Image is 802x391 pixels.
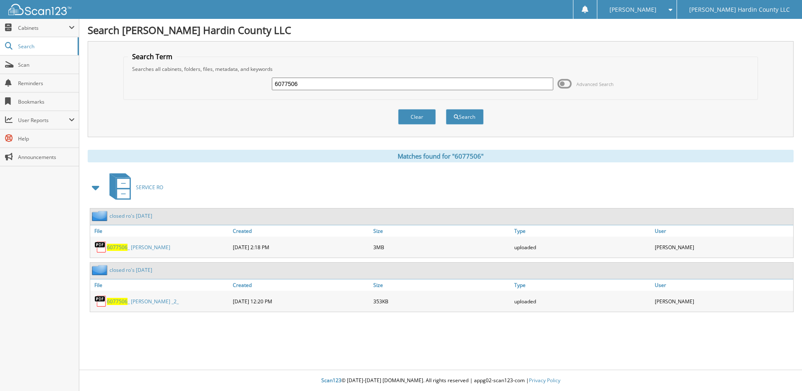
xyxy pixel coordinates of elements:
[94,295,107,308] img: PDF.png
[371,279,512,291] a: Size
[18,43,73,50] span: Search
[107,298,179,305] a: 6077506_ [PERSON_NAME] _2_
[760,351,802,391] iframe: Chat Widget
[653,239,793,255] div: [PERSON_NAME]
[90,279,231,291] a: File
[231,293,371,310] div: [DATE] 12:20 PM
[398,109,436,125] button: Clear
[18,61,75,68] span: Scan
[653,293,793,310] div: [PERSON_NAME]
[321,377,341,384] span: Scan123
[609,7,656,12] span: [PERSON_NAME]
[94,241,107,253] img: PDF.png
[18,135,75,142] span: Help
[128,65,753,73] div: Searches all cabinets, folders, files, metadata, and keywords
[79,370,802,391] div: © [DATE]-[DATE] [DOMAIN_NAME]. All rights reserved | appg02-scan123-com |
[18,154,75,161] span: Announcements
[88,23,794,37] h1: Search [PERSON_NAME] Hardin County LLC
[18,80,75,87] span: Reminders
[653,225,793,237] a: User
[512,239,653,255] div: uploaded
[231,239,371,255] div: [DATE] 2:18 PM
[88,150,794,162] div: Matches found for "6077506"
[371,293,512,310] div: 353KB
[371,225,512,237] a: Size
[92,211,109,221] img: folder2.png
[18,24,69,31] span: Cabinets
[512,279,653,291] a: Type
[104,171,163,204] a: SERVICE RO
[109,266,152,274] a: closed ro's [DATE]
[107,298,128,305] span: 6077506
[371,239,512,255] div: 3MB
[136,184,163,191] span: SERVICE RO
[107,244,128,251] span: 6077506
[18,117,69,124] span: User Reports
[90,225,231,237] a: File
[653,279,793,291] a: User
[512,225,653,237] a: Type
[92,265,109,275] img: folder2.png
[529,377,560,384] a: Privacy Policy
[107,244,170,251] a: 6077506_ [PERSON_NAME]
[8,4,71,15] img: scan123-logo-white.svg
[128,52,177,61] legend: Search Term
[576,81,614,87] span: Advanced Search
[231,279,371,291] a: Created
[446,109,484,125] button: Search
[689,7,790,12] span: [PERSON_NAME] Hardin County LLC
[109,212,152,219] a: closed ro's [DATE]
[18,98,75,105] span: Bookmarks
[512,293,653,310] div: uploaded
[231,225,371,237] a: Created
